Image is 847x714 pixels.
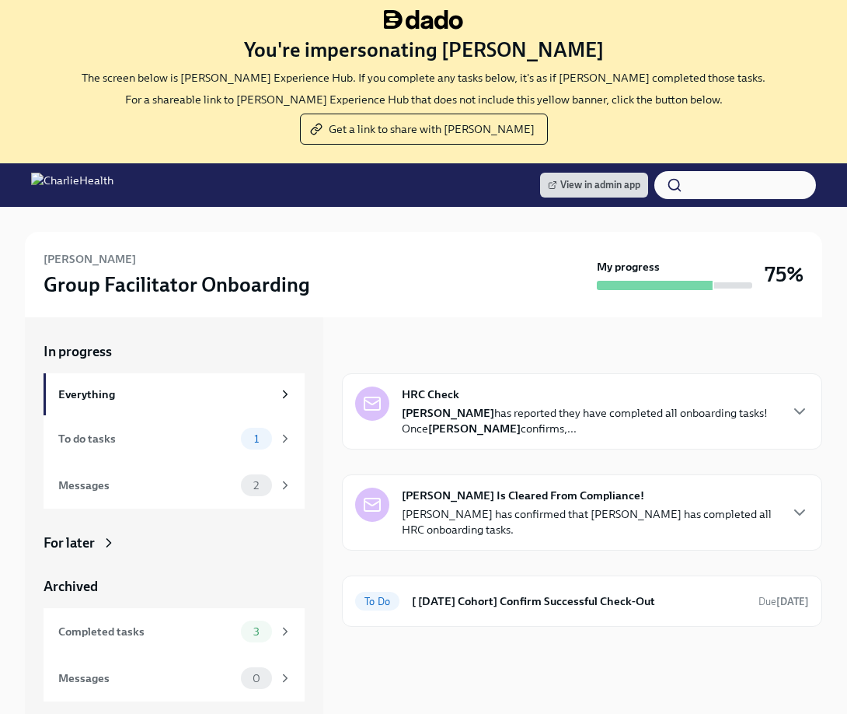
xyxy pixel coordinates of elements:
[384,10,463,30] img: dado
[44,655,305,702] a: Messages0
[776,596,809,607] strong: [DATE]
[245,433,268,445] span: 1
[313,121,535,137] span: Get a link to share with [PERSON_NAME]
[402,506,778,537] p: [PERSON_NAME] has confirmed that [PERSON_NAME] has completed all HRC onboarding tasks.
[300,114,548,145] button: Get a link to share with [PERSON_NAME]
[31,173,113,198] img: CharlieHealth
[548,177,640,193] span: View in admin app
[58,477,235,494] div: Messages
[244,36,604,64] h3: You're impersonating [PERSON_NAME]
[342,342,410,361] div: In progress
[82,70,765,86] p: The screen below is [PERSON_NAME] Experience Hub. If you complete any tasks below, it's as if [PE...
[243,673,270,684] span: 0
[44,462,305,509] a: Messages2
[58,430,235,447] div: To do tasks
[244,626,269,638] span: 3
[125,92,723,107] p: For a shareable link to [PERSON_NAME] Experience Hub that does not include this yellow banner, cl...
[244,480,268,492] span: 2
[402,406,494,420] strong: [PERSON_NAME]
[44,250,136,268] h6: [PERSON_NAME]
[540,173,648,198] a: View in admin app
[402,405,778,436] p: has reported they have completed all onboarding tasks! Once confirms,...
[412,593,746,610] h6: [ [DATE] Cohort] Confirm Successful Check-Out
[44,342,305,361] a: In progress
[758,594,809,609] span: October 24th, 2025 09:00
[758,596,809,607] span: Due
[44,271,310,299] h3: Group Facilitator Onboarding
[44,577,305,596] a: Archived
[44,534,305,552] a: For later
[44,415,305,462] a: To do tasks1
[428,422,521,436] strong: [PERSON_NAME]
[355,596,399,607] span: To Do
[44,534,95,552] div: For later
[597,259,660,275] strong: My progress
[58,670,235,687] div: Messages
[765,261,803,289] h3: 75%
[44,608,305,655] a: Completed tasks3
[58,623,235,640] div: Completed tasks
[402,488,644,503] strong: [PERSON_NAME] Is Cleared From Compliance!
[58,386,272,403] div: Everything
[355,589,809,614] a: To Do[ [DATE] Cohort] Confirm Successful Check-OutDue[DATE]
[402,387,459,402] strong: HRC Check
[44,373,305,415] a: Everything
